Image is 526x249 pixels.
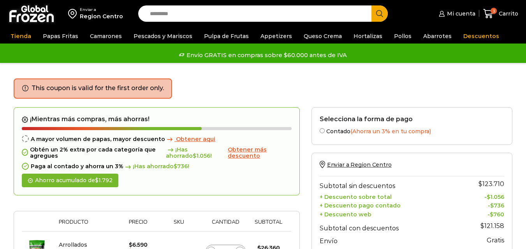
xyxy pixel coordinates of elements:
[22,163,292,170] div: Paga al contado y ahorra un 3%
[7,29,35,44] a: Tienda
[350,29,386,44] a: Hortalizas
[497,10,518,17] span: Carrito
[460,209,504,218] td: -
[459,29,503,44] a: Descuentos
[68,7,80,20] img: address-field-icon.svg
[491,8,497,14] span: 3
[80,7,123,12] div: Enviar a
[320,234,460,247] th: Envío
[200,29,253,44] a: Pulpa de Frutas
[174,163,177,170] span: $
[445,10,475,17] span: Mi cuenta
[483,5,518,23] a: 3 Carrito
[129,241,132,248] span: $
[193,152,210,159] bdi: 1.056
[32,84,164,93] li: This coupon is valid for the first order only.
[487,193,490,200] span: $
[371,5,388,22] button: Search button
[320,209,460,218] th: + Descuento web
[166,146,227,160] span: ¡Has ahorrado !
[165,136,215,143] a: Obtener aqui
[480,222,484,230] span: $
[479,180,482,188] span: $
[487,193,504,200] bdi: 1.056
[479,180,504,188] bdi: 123.710
[350,128,431,135] span: (Ahorra un 3% en tu compra)
[95,177,99,184] span: $
[22,136,292,143] div: A mayor volumen de papas, mayor descuento
[228,146,291,160] a: Obtener más descuento
[22,115,292,123] h2: ¡Mientras más compras, más ahorras!
[320,127,504,135] label: Contado
[320,115,504,123] h2: Selecciona la forma de pago
[249,219,287,231] th: Subtotal
[120,219,157,231] th: Precio
[320,161,392,168] a: Enviar a Region Centro
[320,200,460,209] th: + Descuento pago contado
[193,152,196,159] span: $
[174,163,188,170] bdi: 736
[327,161,392,168] span: Enviar a Region Centro
[460,192,504,200] td: -
[80,12,123,20] div: Region Centro
[390,29,415,44] a: Pollos
[320,218,460,234] th: Subtotal con descuentos
[95,177,113,184] bdi: 1.792
[437,6,475,21] a: Mi cuenta
[22,174,118,187] div: Ahorro acumulado de
[320,176,460,192] th: Subtotal sin descuentos
[490,202,504,209] bdi: 736
[86,29,126,44] a: Camarones
[228,146,267,160] span: Obtener más descuento
[176,136,215,143] span: Obtener aqui
[480,222,504,230] bdi: 121.158
[157,219,202,231] th: Sku
[55,219,120,231] th: Producto
[22,146,292,160] div: Obtén un 2% extra por cada categoría que agregues
[490,202,494,209] span: $
[39,29,82,44] a: Papas Fritas
[123,163,189,170] span: ¡Has ahorrado !
[419,29,456,44] a: Abarrotes
[320,128,325,133] input: Contado(Ahorra un 3% en tu compra)
[490,211,504,218] bdi: 760
[130,29,196,44] a: Pescados y Mariscos
[487,237,504,244] strong: Gratis
[300,29,346,44] a: Queso Crema
[202,219,250,231] th: Cantidad
[320,192,460,200] th: + Descuento sobre total
[257,29,296,44] a: Appetizers
[460,200,504,209] td: -
[490,211,493,218] span: $
[129,241,148,248] bdi: 6.590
